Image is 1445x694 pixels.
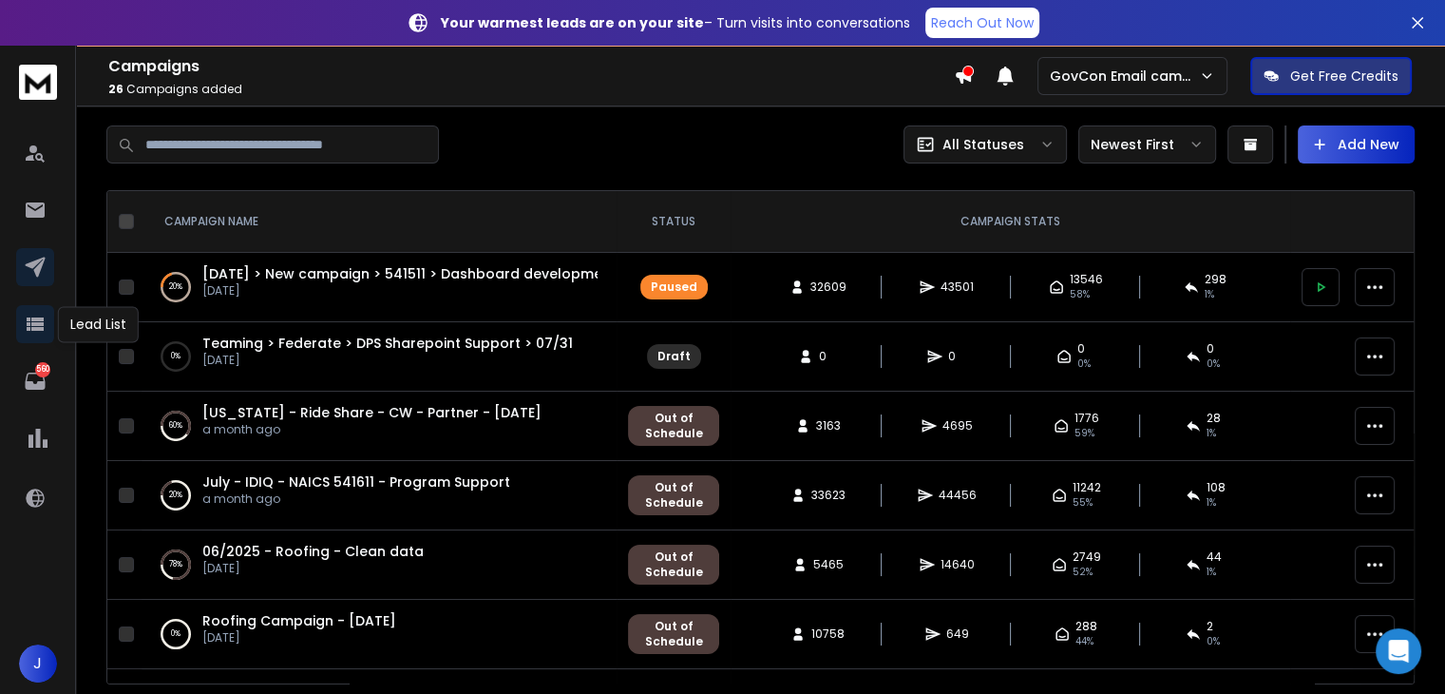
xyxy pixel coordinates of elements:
p: Campaigns added [108,82,954,97]
strong: Your warmest leads are on your site [441,13,704,32]
span: 0% [1207,357,1220,372]
p: 0 % [171,625,181,644]
th: STATUS [617,191,731,253]
p: a month ago [202,492,510,507]
td: 0%Teaming > Federate > DPS Sharepoint Support > 07/31[DATE] [142,322,617,392]
th: CAMPAIGN NAME [142,191,617,253]
span: 10758 [811,627,845,642]
span: 11242 [1073,480,1101,495]
span: 52 % [1073,565,1093,580]
span: 108 [1207,480,1226,495]
a: Teaming > Federate > DPS Sharepoint Support > 07/31 [202,334,573,353]
div: Out of Schedule [638,411,709,441]
span: 26 [108,81,124,97]
span: 28 [1207,411,1221,426]
p: 78 % [169,555,182,574]
span: 288 [1075,619,1097,634]
a: 06/2025 - Roofing - Clean data [202,542,424,561]
p: Reach Out Now [931,13,1034,32]
div: Out of Schedule [638,549,709,580]
span: 0 [1207,341,1214,357]
span: 649 [946,627,969,642]
button: Add New [1298,125,1415,164]
p: 0 % [171,347,181,366]
p: a month ago [202,422,542,437]
a: Roofing Campaign - [DATE] [202,611,396,630]
a: 560 [16,362,54,400]
div: Draft [657,349,691,364]
span: 0 [948,349,967,364]
p: [DATE] [202,630,396,646]
span: 32609 [810,280,846,295]
td: 20%July - IDIQ - NAICS 541611 - Program Supporta month ago [142,461,617,530]
span: 55 % [1073,495,1093,511]
th: CAMPAIGN STATS [731,191,1290,253]
td: 20%[DATE] > New campaign > 541511 > Dashboard development > SAP[DATE] [142,253,617,322]
span: 2749 [1073,549,1101,565]
span: 0 [819,349,838,364]
span: 44456 [939,488,977,503]
p: [DATE] [202,561,424,576]
td: 78%06/2025 - Roofing - Clean data[DATE] [142,530,617,600]
button: Get Free Credits [1250,57,1412,95]
button: Newest First [1078,125,1216,164]
span: 43501 [941,280,974,295]
p: 20 % [169,278,182,297]
p: 560 [35,362,50,377]
a: July - IDIQ - NAICS 541611 - Program Support [202,472,510,492]
span: 0 % [1207,634,1220,649]
button: J [19,645,57,683]
p: [DATE] [202,353,573,368]
span: 0 [1077,341,1085,357]
span: 3163 [816,418,841,434]
a: Reach Out Now [925,8,1039,38]
p: [DATE] [202,283,598,299]
span: 13546 [1070,272,1103,287]
span: 2 [1207,619,1213,634]
span: 33623 [811,488,846,503]
td: 0%Roofing Campaign - [DATE][DATE] [142,600,617,669]
span: 1 % [1207,495,1216,511]
p: Get Free Credits [1290,67,1398,86]
span: 1 % [1207,565,1216,580]
span: 4695 [942,418,973,434]
p: 20 % [169,486,182,505]
h1: Campaigns [108,55,954,78]
a: [US_STATE] - Ride Share - CW - Partner - [DATE] [202,403,542,422]
a: [DATE] > New campaign > 541511 > Dashboard development > SAP [202,264,656,283]
span: 298 [1205,272,1226,287]
span: 1 % [1207,426,1216,441]
span: 1 % [1205,287,1214,302]
p: – Turn visits into conversations [441,13,910,32]
span: 0% [1077,357,1091,372]
span: 44 [1207,549,1222,565]
span: 1776 [1074,411,1099,426]
td: 60%[US_STATE] - Ride Share - CW - Partner - [DATE]a month ago [142,392,617,461]
p: All Statuses [942,135,1024,154]
span: 58 % [1070,287,1090,302]
p: 60 % [169,416,182,435]
span: 59 % [1074,426,1094,441]
span: 14640 [941,557,975,572]
div: Out of Schedule [638,480,709,511]
span: 44 % [1075,634,1093,649]
div: Lead List [58,306,139,342]
span: 5465 [813,557,844,572]
div: Out of Schedule [638,619,709,649]
div: Paused [651,280,697,295]
p: GovCon Email campaign [1050,67,1199,86]
div: Open Intercom Messenger [1376,628,1421,674]
img: logo [19,65,57,100]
